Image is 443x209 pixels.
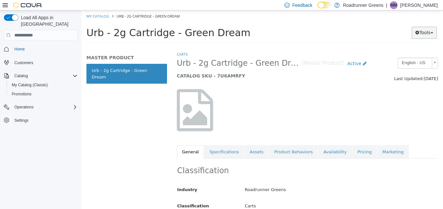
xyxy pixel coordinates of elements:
[7,80,80,90] button: My Catalog (Classic)
[14,60,33,65] span: Customers
[12,72,30,80] button: Catalog
[400,1,438,9] p: [PERSON_NAME]
[18,14,78,27] span: Load All Apps in [GEOGRAPHIC_DATA]
[1,58,80,67] button: Customers
[14,47,25,52] span: Home
[12,103,78,111] span: Operations
[1,116,80,125] button: Settings
[5,3,27,8] a: My Catalog
[12,45,27,53] a: Home
[7,90,80,99] button: Promotions
[237,135,270,148] a: Availability
[12,117,31,124] a: Settings
[5,44,85,50] h5: MASTER PRODUCT
[163,135,187,148] a: Assets
[12,91,32,97] span: Promotions
[123,135,162,148] a: Specifications
[12,45,78,53] span: Home
[262,47,289,59] a: Active
[342,66,357,71] span: [DATE]
[95,41,106,46] a: Carts
[13,2,42,8] img: Cova
[4,42,78,142] nav: Complex example
[386,1,387,9] p: |
[158,174,361,185] div: Roadrunner Greens
[96,177,116,182] span: Industry
[266,50,280,56] span: Active
[96,193,128,198] span: Classification
[35,3,98,8] span: Urb - 2g Cartridge - Green Dream
[5,17,169,28] span: Urb - 2g Cartridge - Green Dream
[220,50,262,56] small: [Master Product]
[317,2,331,8] input: Dark Mode
[9,81,78,89] span: My Catalog (Classic)
[12,103,36,111] button: Operations
[95,135,122,148] a: General
[1,103,80,112] button: Operations
[390,1,397,9] span: MM
[12,82,48,88] span: My Catalog (Classic)
[1,71,80,80] button: Catalog
[1,44,80,54] button: Home
[343,1,383,9] p: Roadrunner Greens
[316,48,348,58] span: English - US
[317,8,318,9] span: Dark Mode
[95,48,220,58] span: Urb - 2g Cartridge - Green Dream
[158,190,361,202] div: Carts
[390,1,398,9] div: Meghan Morey
[271,135,296,148] a: Pricing
[14,73,28,78] span: Catalog
[292,2,312,8] span: Feedback
[96,155,356,165] h2: Classification
[95,63,289,68] h5: CATALOG SKU - 7U6AMRFY
[188,135,237,148] a: Product Behaviors
[12,116,78,124] span: Settings
[296,135,327,148] a: Marketing
[313,66,342,71] span: Last Updated:
[12,59,36,67] a: Customers
[9,90,34,98] a: Promotions
[5,53,85,73] a: Urb - 2g Cartridge - Green Dream
[14,118,28,123] span: Settings
[330,16,355,28] button: Tools
[9,81,51,89] a: My Catalog (Classic)
[12,72,78,80] span: Catalog
[9,90,78,98] span: Promotions
[12,58,78,66] span: Customers
[14,104,34,110] span: Operations
[316,47,357,58] a: English - US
